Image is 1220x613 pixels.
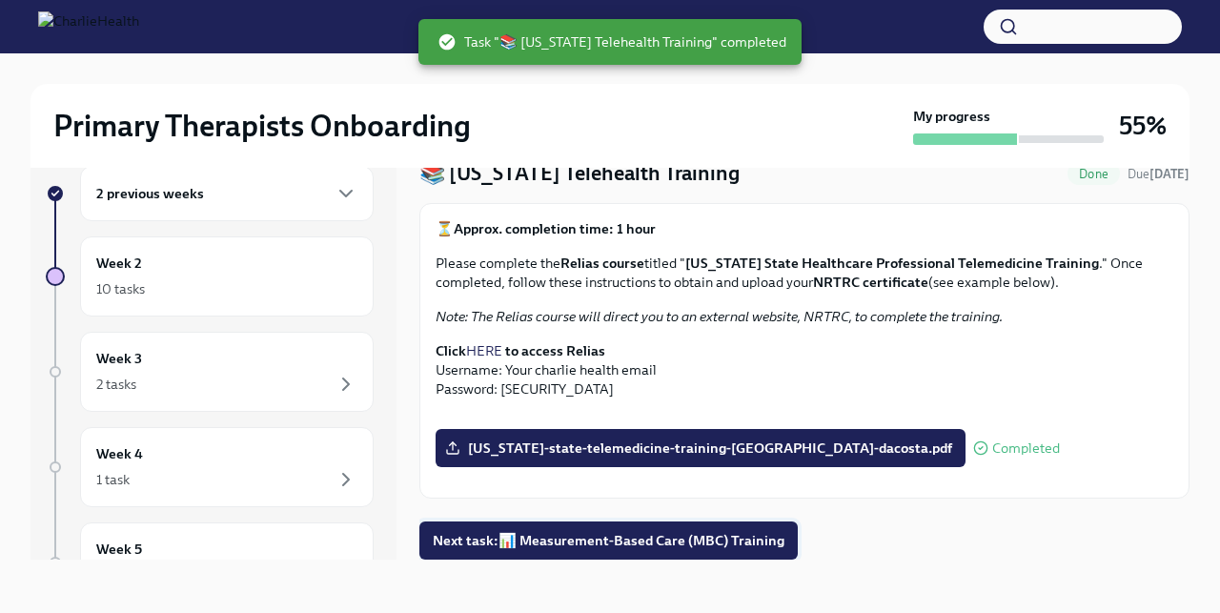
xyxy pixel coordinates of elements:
h6: Week 2 [96,253,142,274]
h6: Week 3 [96,348,142,369]
p: Please complete the titled " ." Once completed, follow these instructions to obtain and upload yo... [436,254,1173,292]
span: August 18th, 2025 07:00 [1128,165,1189,183]
span: [US_STATE]-state-telemedicine-training-[GEOGRAPHIC_DATA]-dacosta.pdf [449,439,952,458]
em: Note: The Relias course will direct you to an external website, NRTRC, to complete the training. [436,308,1003,325]
h6: Week 4 [96,443,143,464]
a: Week 210 tasks [46,236,374,317]
span: Next task : 📊 Measurement-Based Care (MBC) Training [433,531,784,550]
strong: Relias course [560,255,644,272]
p: ⏳ [436,219,1173,238]
div: 2 tasks [96,375,136,394]
button: Next task:📊 Measurement-Based Care (MBC) Training [419,521,798,560]
span: Done [1067,167,1120,181]
h4: 📚 [US_STATE] Telehealth Training [419,159,740,188]
span: Due [1128,167,1189,181]
strong: [DATE] [1149,167,1189,181]
strong: [US_STATE] State Healthcare Professional Telemedicine Training [685,255,1099,272]
label: [US_STATE]-state-telemedicine-training-[GEOGRAPHIC_DATA]-dacosta.pdf [436,429,966,467]
div: 2 previous weeks [80,166,374,221]
strong: Click [436,342,466,359]
h6: Week 5 [96,539,142,560]
strong: Approx. completion time: 1 hour [454,220,656,237]
span: Task "📚 [US_STATE] Telehealth Training" completed [437,32,786,51]
h6: 2 previous weeks [96,183,204,204]
p: Username: Your charlie health email Password: [SECURITY_DATA] [436,341,1173,398]
div: 10 tasks [96,279,145,298]
strong: to access Relias [505,342,605,359]
a: Week 41 task [46,427,374,507]
div: 1 task [96,470,130,489]
strong: NRTRC certificate [813,274,928,291]
a: Week 32 tasks [46,332,374,412]
span: Completed [992,441,1060,456]
h2: Primary Therapists Onboarding [53,107,471,145]
img: CharlieHealth [38,11,139,42]
h3: 55% [1119,109,1167,143]
strong: My progress [913,107,990,126]
a: HERE [466,342,502,359]
a: Week 5 [46,522,374,603]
